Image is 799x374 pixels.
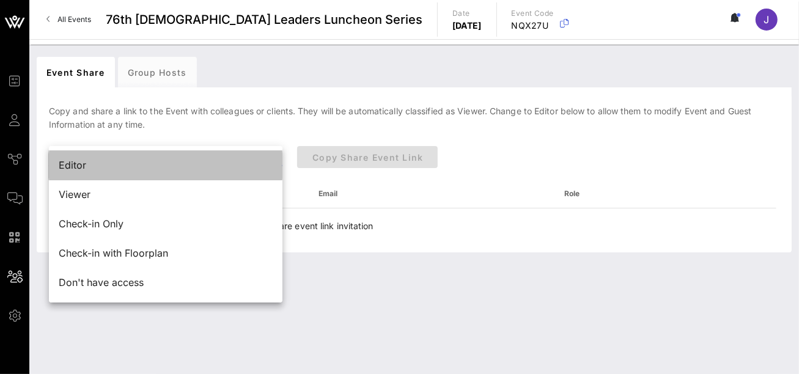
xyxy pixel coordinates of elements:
div: Check-in Only [59,218,273,230]
div: Group Hosts [118,57,197,87]
a: All Events [39,10,98,29]
div: Viewer [59,189,273,200]
p: NQX27U [512,20,554,32]
td: Colleagues will appear here once they accept your share event link invitation [52,208,776,243]
input: Select permissions [49,146,265,166]
div: Copy and share a link to the Event with colleagues or clients. They will be automatically classif... [37,95,792,252]
div: Don't have access [59,277,273,288]
div: Check-in with Floorplan [59,248,273,259]
div: Event Share [37,57,115,87]
span: All Events [57,15,91,24]
span: J [764,13,770,26]
div: Editor [59,159,273,171]
p: Date [452,7,482,20]
p: Event Code [512,7,554,20]
p: [DATE] [452,20,482,32]
th: Role [554,179,776,208]
span: 76th [DEMOGRAPHIC_DATA] Leaders Luncheon Series [106,10,422,29]
th: Email [309,179,554,208]
div: J [756,9,778,31]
